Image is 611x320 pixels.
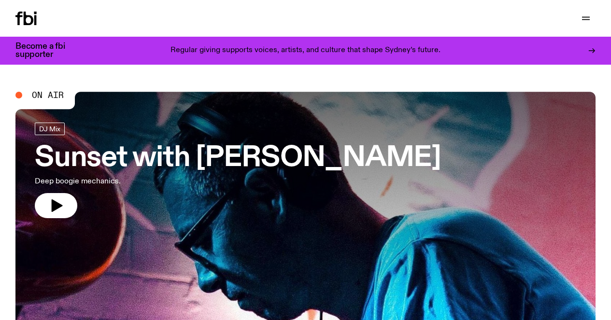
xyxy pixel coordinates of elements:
p: Deep boogie mechanics. [35,176,282,187]
span: DJ Mix [39,125,60,132]
h3: Sunset with [PERSON_NAME] [35,145,441,172]
span: On Air [32,91,64,99]
p: Regular giving supports voices, artists, and culture that shape Sydney’s future. [171,46,440,55]
a: Sunset with [PERSON_NAME]Deep boogie mechanics. [35,123,441,218]
h3: Become a fbi supporter [15,42,77,59]
a: DJ Mix [35,123,65,135]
